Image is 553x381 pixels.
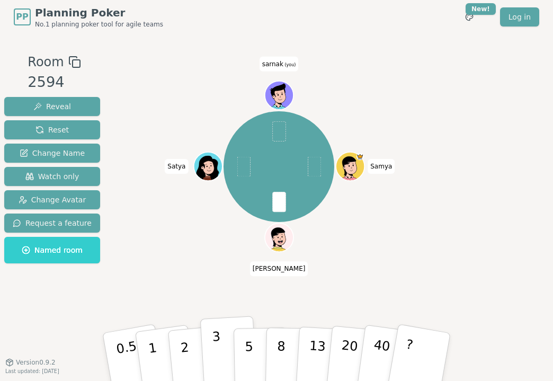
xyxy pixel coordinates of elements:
[4,167,100,186] button: Watch only
[4,214,100,233] button: Request a feature
[16,11,28,23] span: PP
[13,218,92,228] span: Request a feature
[28,52,64,72] span: Room
[460,7,479,26] button: New!
[4,237,100,263] button: Named room
[20,148,85,158] span: Change Name
[5,368,59,374] span: Last updated: [DATE]
[4,97,100,116] button: Reveal
[466,3,496,15] div: New!
[35,5,163,20] span: Planning Poker
[4,190,100,209] button: Change Avatar
[265,82,292,109] button: Click to change your avatar
[33,101,71,112] span: Reveal
[35,125,69,135] span: Reset
[14,5,163,29] a: PPPlanning PokerNo.1 planning poker tool for agile teams
[250,261,308,276] span: Click to change your name
[5,358,56,367] button: Version0.9.2
[368,159,395,174] span: Click to change your name
[35,20,163,29] span: No.1 planning poker tool for agile teams
[19,194,86,205] span: Change Avatar
[165,159,188,174] span: Click to change your name
[28,72,81,93] div: 2594
[22,245,83,255] span: Named room
[283,63,296,67] span: (you)
[260,57,299,72] span: Click to change your name
[4,144,100,163] button: Change Name
[4,120,100,139] button: Reset
[16,358,56,367] span: Version 0.9.2
[500,7,539,26] a: Log in
[25,171,79,182] span: Watch only
[356,153,364,161] span: Samya is the host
